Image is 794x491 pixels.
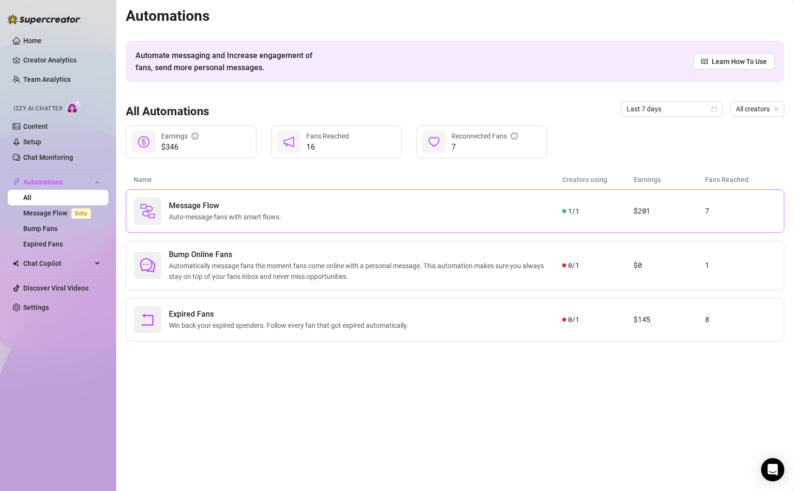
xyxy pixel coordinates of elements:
span: heart [428,136,440,148]
span: Message Flow [169,200,285,212]
span: notification [283,136,295,148]
span: 1 / 1 [568,206,579,216]
a: Team Analytics [23,76,71,83]
span: thunderbolt [13,178,20,186]
span: $346 [161,141,198,153]
article: Earnings [634,174,705,185]
span: Auto-message fans with smart flows. [169,212,285,222]
article: Fans Reached [705,174,777,185]
a: Content [23,123,48,130]
span: Learn How To Use [712,56,767,67]
span: read [701,58,708,65]
span: 16 [306,141,349,153]
span: 0 / 1 [568,260,579,271]
a: Chat Monitoring [23,153,73,161]
div: Open Intercom Messenger [761,458,784,481]
a: Discover Viral Videos [23,284,89,292]
article: Name [134,174,562,185]
span: Automations [23,174,92,190]
h3: All Automations [126,104,209,120]
span: Chat Copilot [23,256,92,271]
span: Automatically message fans the moment fans come online with a personal message. This automation m... [169,261,562,282]
a: Message FlowBeta [23,209,95,217]
article: Creators using [562,174,634,185]
article: $201 [633,205,704,217]
article: $0 [633,260,704,271]
span: Beta [71,208,91,219]
span: 7 [451,141,518,153]
a: All [23,194,31,201]
span: team [773,106,779,112]
a: Expired Fans [23,240,63,248]
img: Chat Copilot [13,260,19,267]
a: Learn How To Use [693,54,775,69]
a: Settings [23,304,49,311]
h2: Automations [126,7,784,25]
span: Expired Fans [169,308,412,320]
span: Last 7 days [627,102,717,116]
span: Automate messaging and Increase engagement of fans, send more personal messages. [135,49,322,74]
span: calendar [711,106,717,112]
span: 0 / 1 [568,314,579,325]
article: 1 [705,260,776,271]
a: Bump Fans [23,225,58,232]
img: logo-BBDzfeDw.svg [8,15,80,24]
article: 7 [705,205,776,217]
img: AI Chatter [66,100,81,114]
a: Creator Analytics [23,52,101,68]
img: svg%3e [140,203,155,219]
span: comment [140,258,155,273]
span: rollback [140,312,155,327]
article: $145 [633,314,704,325]
span: info-circle [192,133,198,139]
span: dollar [138,136,150,148]
span: All creators [736,102,779,116]
span: Fans Reached [306,132,349,140]
article: 8 [705,314,776,325]
span: Bump Online Fans [169,249,562,261]
a: Home [23,37,42,45]
span: info-circle [511,133,518,139]
a: Setup [23,138,41,146]
div: Earnings [161,131,198,141]
span: Win back your expired spenders. Follow every fan that got expired automatically. [169,320,412,331]
span: Izzy AI Chatter [14,104,62,113]
div: Reconnected Fans [451,131,518,141]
